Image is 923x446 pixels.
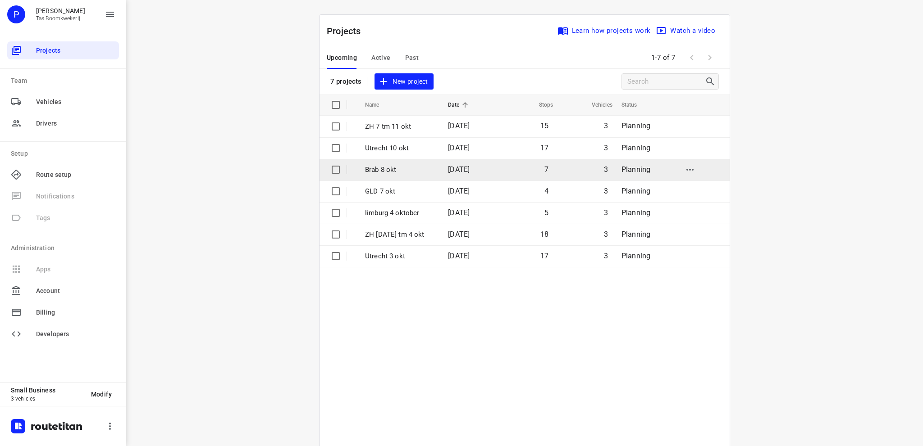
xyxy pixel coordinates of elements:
[11,387,84,394] p: Small Business
[7,114,119,132] div: Drivers
[604,144,608,152] span: 3
[7,282,119,300] div: Account
[405,52,419,63] span: Past
[365,208,434,218] p: limburg 4 oktober
[527,99,553,110] span: Stops
[36,46,115,55] span: Projects
[627,75,705,89] input: Search projects
[621,122,650,130] span: Planning
[621,99,649,110] span: Status
[621,230,650,239] span: Planning
[604,122,608,130] span: 3
[621,208,650,217] span: Planning
[36,170,115,180] span: Route setup
[365,186,434,197] p: GLD 7 okt
[7,185,119,207] span: Available only on our Business plan
[604,230,608,239] span: 3
[36,7,85,14] p: Peter Tas
[544,187,548,195] span: 4
[604,208,608,217] span: 3
[371,52,390,63] span: Active
[365,143,434,153] p: Utrecht 10 okt
[327,52,357,63] span: Upcoming
[604,187,608,195] span: 3
[7,303,119,321] div: Billing
[540,252,548,260] span: 17
[327,24,368,38] p: Projects
[621,252,650,260] span: Planning
[683,49,701,67] span: Previous Page
[448,165,470,174] span: [DATE]
[705,76,718,87] div: Search
[7,325,119,343] div: Developers
[36,15,85,22] p: Tas Boomkwekerij
[448,99,471,110] span: Date
[36,119,115,128] span: Drivers
[448,187,470,195] span: [DATE]
[544,208,548,217] span: 5
[621,187,650,195] span: Planning
[91,391,112,398] span: Modify
[604,252,608,260] span: 3
[365,165,434,175] p: Brab 8 okt
[448,144,470,152] span: [DATE]
[701,49,719,67] span: Next Page
[544,165,548,174] span: 7
[621,144,650,152] span: Planning
[365,122,434,132] p: ZH 7 tm 11 okt
[448,252,470,260] span: [DATE]
[11,396,84,402] p: 3 vehicles
[84,386,119,402] button: Modify
[540,144,548,152] span: 17
[365,230,434,240] p: ZH [DATE] tm 4 okt
[448,208,470,217] span: [DATE]
[36,329,115,339] span: Developers
[11,149,119,158] p: Setup
[11,243,119,253] p: Administration
[11,76,119,86] p: Team
[448,230,470,239] span: [DATE]
[540,122,548,130] span: 15
[375,73,433,90] button: New project
[330,77,361,86] p: 7 projects
[7,258,119,280] span: Available only on our Business plan
[580,99,612,110] span: Vehicles
[365,251,434,261] p: Utrecht 3 okt
[380,76,428,87] span: New project
[621,165,650,174] span: Planning
[448,122,470,130] span: [DATE]
[36,308,115,317] span: Billing
[7,166,119,184] div: Route setup
[7,207,119,229] span: Available only on our Business plan
[7,5,25,23] div: P
[36,97,115,107] span: Vehicles
[648,48,679,68] span: 1-7 of 7
[540,230,548,239] span: 18
[365,99,391,110] span: Name
[36,286,115,296] span: Account
[7,41,119,59] div: Projects
[604,165,608,174] span: 3
[7,93,119,111] div: Vehicles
